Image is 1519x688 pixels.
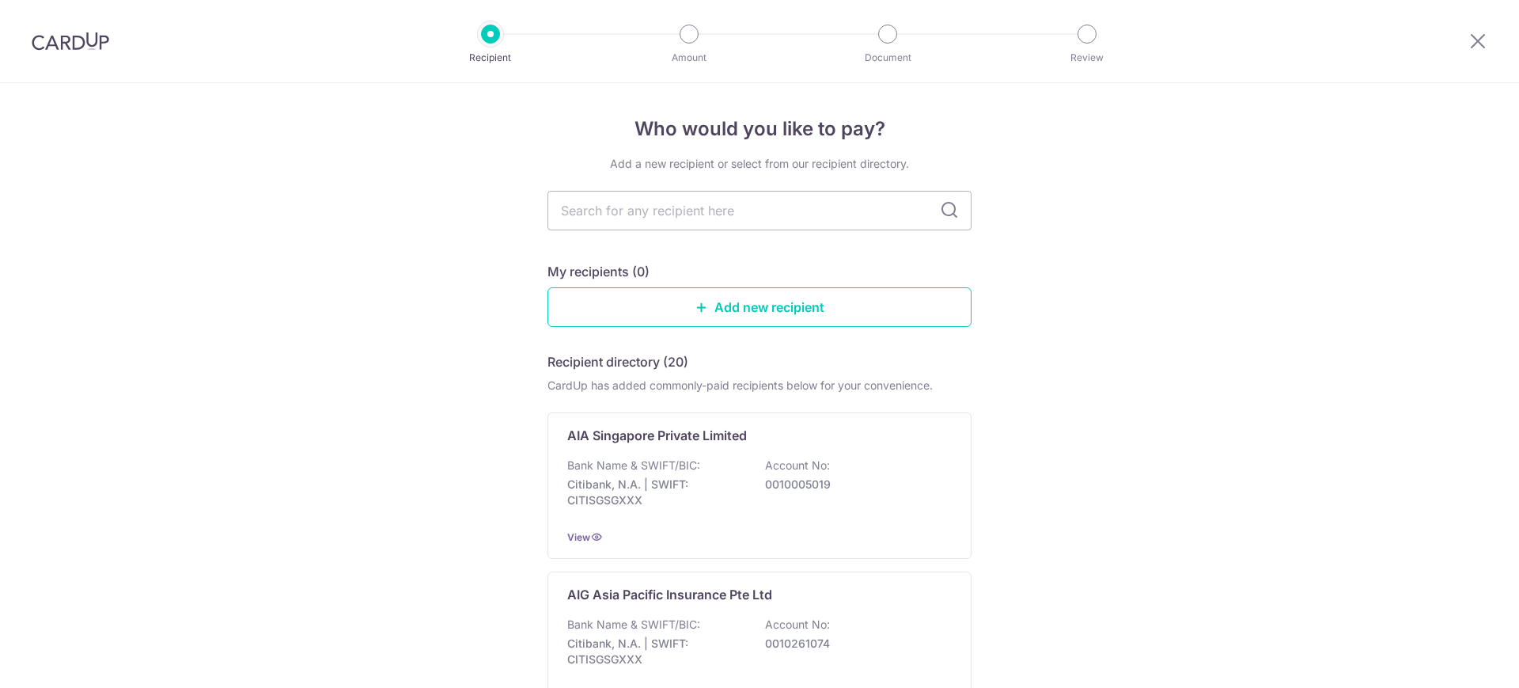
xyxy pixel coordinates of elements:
[547,287,972,327] a: Add new recipient
[567,477,744,508] p: Citibank, N.A. | SWIFT: CITISGSGXXX
[547,191,972,230] input: Search for any recipient here
[567,585,772,604] p: AIG Asia Pacific Insurance Pte Ltd
[547,156,972,172] div: Add a new recipient or select from our recipient directory.
[32,32,109,51] img: CardUp
[547,115,972,143] h4: Who would you like to pay?
[631,50,748,66] p: Amount
[567,426,747,445] p: AIA Singapore Private Limited
[765,617,830,633] p: Account No:
[765,636,942,652] p: 0010261074
[1418,640,1503,680] iframe: Opens a widget where you can find more information
[547,262,650,281] h5: My recipients (0)
[829,50,946,66] p: Document
[765,477,942,492] p: 0010005019
[1028,50,1146,66] p: Review
[567,617,700,633] p: Bank Name & SWIFT/BIC:
[567,458,700,473] p: Bank Name & SWIFT/BIC:
[432,50,549,66] p: Recipient
[567,531,590,543] a: View
[547,378,972,393] div: CardUp has added commonly-paid recipients below for your convenience.
[547,352,688,371] h5: Recipient directory (20)
[765,458,830,473] p: Account No:
[567,636,744,667] p: Citibank, N.A. | SWIFT: CITISGSGXXX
